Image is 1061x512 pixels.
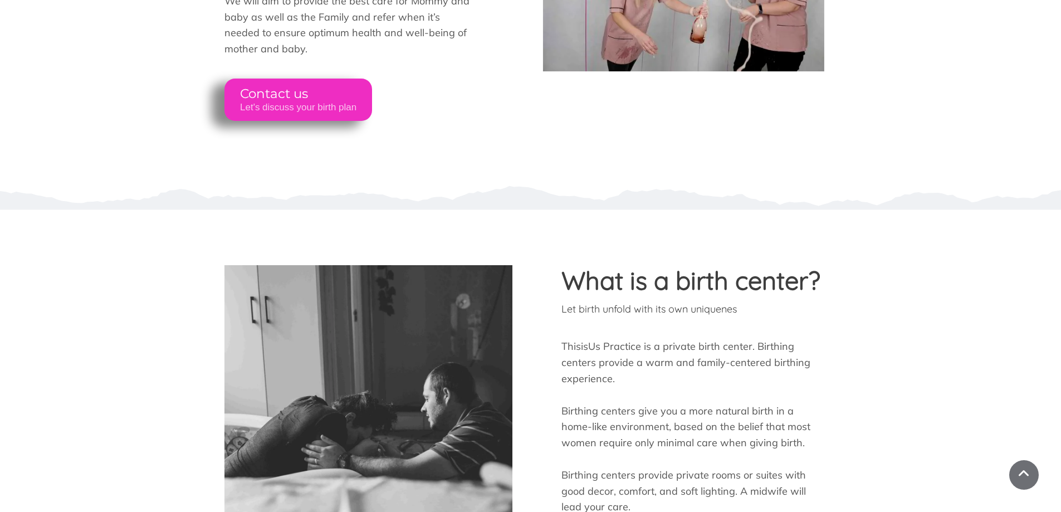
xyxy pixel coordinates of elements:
a: Contact us Let's discuss your birth plan [224,79,372,121]
a: Scroll To Top [1009,460,1039,490]
p: ThisisUs Practice is a private birth center. Birthing centers provide a warm and family-centered ... [561,339,823,387]
h5: Let birth unfold with its own uniquenes [561,304,837,314]
span: Contact us [240,86,356,102]
span: Let's discuss your birth plan [240,101,356,113]
span: What is a birth center? [561,265,820,296]
p: Birthing centers give you a more natural birth in a home-like environment, based on the belief th... [561,403,823,451]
